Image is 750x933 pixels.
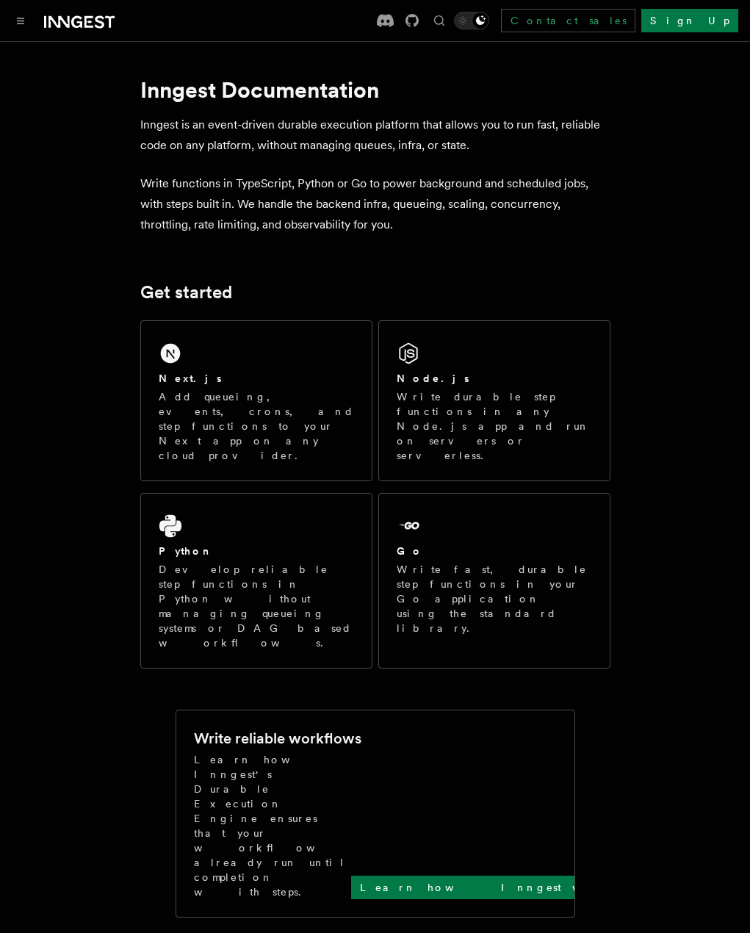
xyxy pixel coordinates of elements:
[378,493,610,669] a: GoWrite fast, durable step functions in your Go application using the standard library.
[140,320,372,481] a: Next.jsAdd queueing, events, crons, and step functions to your Next app on any cloud provider.
[140,173,610,235] p: Write functions in TypeScript, Python or Go to power background and scheduled jobs, with steps bu...
[140,76,610,103] h1: Inngest Documentation
[360,880,649,895] p: Learn how Inngest works
[454,12,489,29] button: Toggle dark mode
[501,9,635,32] a: Contact sales
[351,876,657,899] a: Learn how Inngest works
[194,728,361,749] h2: Write reliable workflows
[159,389,354,463] p: Add queueing, events, crons, and step functions to your Next app on any cloud provider.
[397,544,423,558] h2: Go
[397,371,469,386] h2: Node.js
[159,562,354,650] p: Develop reliable step functions in Python without managing queueing systems or DAG based workflows.
[140,282,232,303] a: Get started
[194,752,351,899] p: Learn how Inngest's Durable Execution Engine ensures that your workflow already run until complet...
[159,544,213,558] h2: Python
[159,371,222,386] h2: Next.js
[12,12,29,29] button: Toggle navigation
[397,389,592,463] p: Write durable step functions in any Node.js app and run on servers or serverless.
[378,320,610,481] a: Node.jsWrite durable step functions in any Node.js app and run on servers or serverless.
[641,9,738,32] a: Sign Up
[140,115,610,156] p: Inngest is an event-driven durable execution platform that allows you to run fast, reliable code ...
[140,493,372,669] a: PythonDevelop reliable step functions in Python without managing queueing systems or DAG based wo...
[397,562,592,635] p: Write fast, durable step functions in your Go application using the standard library.
[430,12,448,29] button: Find something...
